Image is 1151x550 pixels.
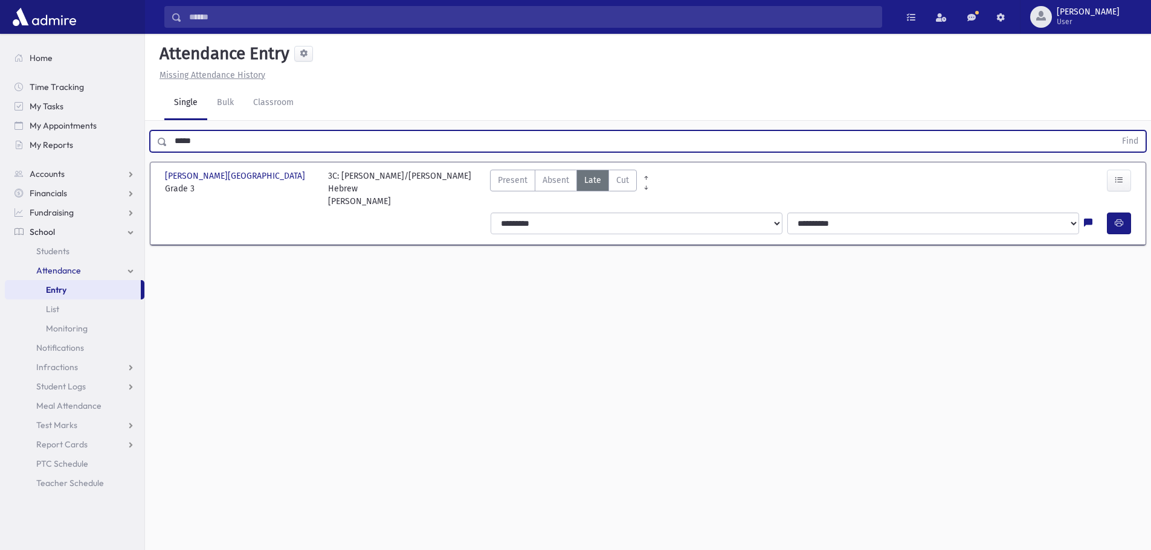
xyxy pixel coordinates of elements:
[30,139,73,150] span: My Reports
[155,43,289,64] h5: Attendance Entry
[1115,131,1146,152] button: Find
[5,473,144,493] a: Teacher Schedule
[46,323,88,334] span: Monitoring
[5,299,144,319] a: List
[5,48,144,68] a: Home
[5,377,144,396] a: Student Logs
[5,222,144,241] a: School
[164,86,207,120] a: Single
[30,53,53,63] span: Home
[5,116,144,135] a: My Appointments
[30,207,74,218] span: Fundraising
[1057,17,1120,27] span: User
[490,170,637,208] div: AttTypes
[498,174,527,187] span: Present
[5,97,144,116] a: My Tasks
[36,246,69,257] span: Students
[243,86,303,120] a: Classroom
[36,400,102,411] span: Meal Attendance
[160,70,265,80] u: Missing Attendance History
[5,261,144,280] a: Attendance
[30,120,97,131] span: My Appointments
[36,439,88,450] span: Report Cards
[5,241,144,261] a: Students
[5,415,144,435] a: Test Marks
[5,435,144,454] a: Report Cards
[36,478,104,488] span: Teacher Schedule
[165,182,316,195] span: Grade 3
[5,357,144,377] a: Infractions
[584,174,601,187] span: Late
[207,86,243,120] a: Bulk
[36,381,86,392] span: Student Logs
[5,164,144,184] a: Accounts
[543,174,569,187] span: Absent
[5,396,144,415] a: Meal Attendance
[5,338,144,357] a: Notifications
[5,203,144,222] a: Fundraising
[5,77,144,97] a: Time Tracking
[36,458,88,469] span: PTC Schedule
[30,188,67,199] span: Financials
[165,170,308,182] span: [PERSON_NAME][GEOGRAPHIC_DATA]
[10,5,79,29] img: AdmirePro
[5,184,144,203] a: Financials
[30,82,84,92] span: Time Tracking
[46,304,59,315] span: List
[1057,7,1120,17] span: [PERSON_NAME]
[155,70,265,80] a: Missing Attendance History
[5,135,144,155] a: My Reports
[36,265,81,276] span: Attendance
[30,226,55,237] span: School
[30,101,63,112] span: My Tasks
[36,342,84,353] span: Notifications
[616,174,629,187] span: Cut
[5,280,141,299] a: Entry
[36,362,78,373] span: Infractions
[182,6,882,28] input: Search
[328,170,479,208] div: 3C: [PERSON_NAME]/[PERSON_NAME] Hebrew [PERSON_NAME]
[46,284,66,295] span: Entry
[5,319,144,338] a: Monitoring
[5,454,144,473] a: PTC Schedule
[30,168,65,179] span: Accounts
[36,420,77,430] span: Test Marks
